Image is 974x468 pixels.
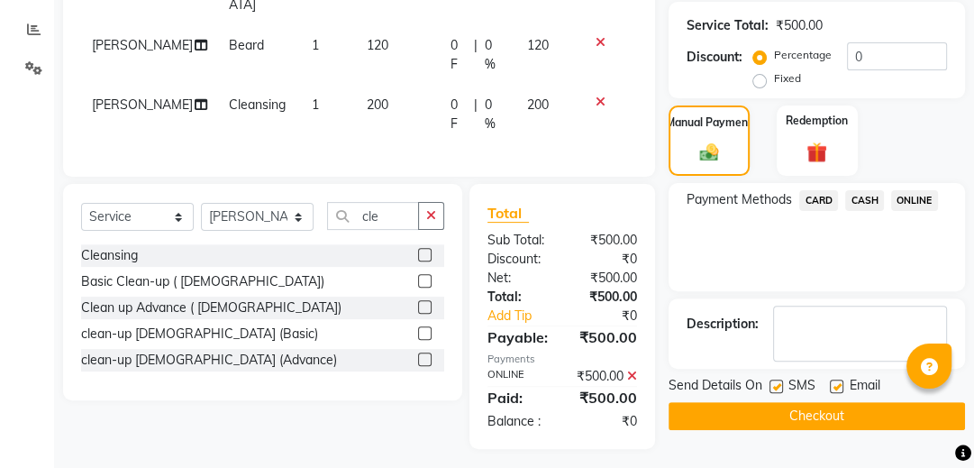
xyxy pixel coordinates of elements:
span: ONLINE [891,190,938,211]
div: Sub Total: [474,231,562,250]
label: Fixed [774,70,801,87]
div: ₹500.00 [562,269,651,288]
div: ₹500.00 [776,16,823,35]
span: [PERSON_NAME] [92,96,193,113]
label: Manual Payment [666,115,752,131]
span: | [474,96,478,133]
span: CASH [845,190,884,211]
div: Discount: [687,48,742,67]
div: ₹500.00 [562,326,651,348]
div: Total: [474,288,562,307]
div: ₹0 [562,412,651,431]
span: SMS [788,376,815,399]
div: ₹0 [562,250,651,269]
a: Add Tip [474,307,577,326]
div: Balance : [474,412,562,431]
div: Service Total: [687,16,769,35]
div: ₹0 [578,307,651,326]
span: 200 [527,96,549,113]
span: Payment Methods [687,190,792,209]
div: Description: [687,315,759,334]
label: Redemption [786,113,848,129]
div: clean-up [DEMOGRAPHIC_DATA] (Advance) [81,351,337,370]
div: Basic Clean-up ( [DEMOGRAPHIC_DATA]) [81,272,324,291]
div: ₹500.00 [562,387,651,408]
div: Payments [487,352,637,367]
span: [PERSON_NAME] [92,37,193,53]
span: 1 [312,96,319,113]
div: Discount: [474,250,562,269]
span: Email [849,376,879,399]
div: ₹500.00 [562,288,651,307]
div: Cleansing [81,246,138,265]
span: | [474,36,478,74]
span: 0 F [450,36,467,74]
span: 0 F [450,96,467,133]
div: Net: [474,269,562,288]
span: 0 % [485,96,505,133]
img: _gift.svg [800,140,833,165]
img: _cash.svg [694,142,724,163]
div: ₹500.00 [562,231,651,250]
span: Total [487,204,529,223]
span: Beard [229,37,264,53]
input: Search or Scan [327,202,419,230]
div: clean-up [DEMOGRAPHIC_DATA] (Basic) [81,325,318,344]
span: 120 [367,37,388,53]
span: 120 [527,37,549,53]
span: Send Details On [669,376,762,399]
div: Paid: [474,387,562,408]
div: ₹500.00 [562,367,651,386]
div: Clean up Advance ( [DEMOGRAPHIC_DATA]) [81,298,341,317]
span: Cleansing [229,96,286,113]
span: 0 % [485,36,505,74]
span: 200 [367,96,388,113]
div: ONLINE [474,367,562,386]
span: 1 [312,37,319,53]
button: Checkout [669,402,965,430]
span: CARD [799,190,838,211]
div: Payable: [474,326,562,348]
label: Percentage [774,47,832,63]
